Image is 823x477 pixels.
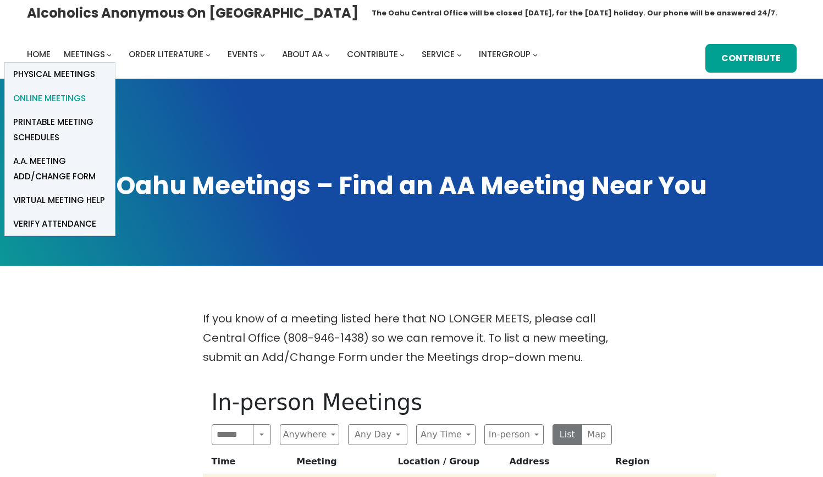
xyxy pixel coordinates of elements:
a: Meetings [64,47,105,62]
button: Any Day [348,424,407,445]
span: Intergroup [479,48,531,60]
span: Home [27,48,51,60]
button: In-person [484,424,544,445]
span: Meetings [64,48,105,60]
span: Contribute [347,48,398,60]
h1: In-person Meetings [212,389,612,415]
span: Printable Meeting Schedules [13,114,107,145]
button: Search [253,424,270,445]
a: Service [422,47,455,62]
p: If you know of a meeting listed here that NO LONGER MEETS, please call Central Office (808-946-14... [203,309,621,367]
th: Meeting [292,454,393,474]
button: Map [582,424,612,445]
input: Search [212,424,254,445]
button: Order Literature submenu [206,52,211,57]
span: verify attendance [13,216,96,232]
span: Physical Meetings [13,67,95,82]
a: A.A. Meeting Add/Change Form [5,149,115,188]
button: Anywhere [280,424,339,445]
a: Printable Meeting Schedules [5,110,115,149]
nav: Intergroup [27,47,542,62]
a: Contribute [347,47,398,62]
a: verify attendance [5,212,115,235]
span: Order Literature [129,48,203,60]
a: About AA [282,47,323,62]
span: Service [422,48,455,60]
a: Contribute [705,44,796,73]
a: Home [27,47,51,62]
span: Events [228,48,258,60]
th: Region [611,454,716,474]
button: Contribute submenu [400,52,405,57]
h1: Oahu Meetings – Find an AA Meeting Near You [27,169,797,202]
a: Alcoholics Anonymous on [GEOGRAPHIC_DATA] [27,1,358,25]
span: About AA [282,48,323,60]
a: Physical Meetings [5,63,115,86]
a: Online Meetings [5,86,115,110]
th: Address [505,454,611,474]
button: About AA submenu [325,52,330,57]
button: Service submenu [457,52,462,57]
button: Meetings submenu [107,52,112,57]
a: Events [228,47,258,62]
span: A.A. Meeting Add/Change Form [13,153,107,184]
span: Online Meetings [13,91,86,106]
button: List [553,424,583,445]
button: Events submenu [260,52,265,57]
a: Intergroup [479,47,531,62]
th: Location / Group [393,454,505,474]
th: Time [203,454,292,474]
button: Intergroup submenu [533,52,538,57]
button: Any Time [416,424,476,445]
span: Virtual Meeting Help [13,193,105,208]
a: Virtual Meeting Help [5,188,115,212]
h1: The Oahu Central Office will be closed [DATE], for the [DATE] holiday. Our phone will be answered... [372,8,777,19]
